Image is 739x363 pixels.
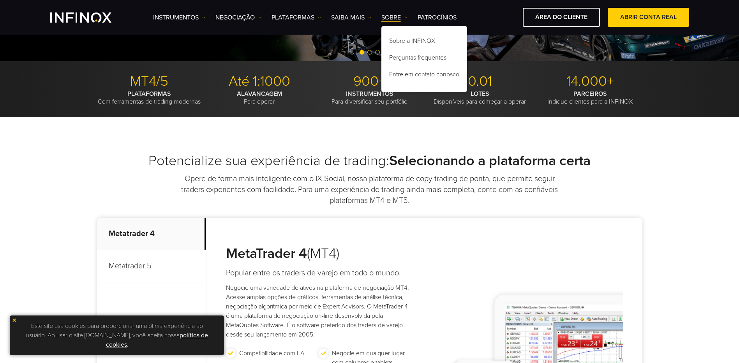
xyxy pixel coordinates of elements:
h4: Popular entre os traders de varejo em todo o mundo. [226,268,412,278]
strong: INSTRUMENTOS [346,90,393,98]
strong: LOTES [471,90,489,98]
p: Para operar [207,90,312,106]
p: Compatibilidade com EA [239,349,304,358]
p: Disponíveis para começar a operar [428,90,532,106]
a: Saiba mais [331,13,372,22]
a: Perguntas frequentes [381,51,467,67]
a: Patrocínios [418,13,457,22]
a: SOBRE [381,13,408,22]
p: 14.000+ [538,73,642,90]
a: PLATAFORMAS [272,13,321,22]
p: Até 1:1000 [207,73,312,90]
p: Este site usa cookies para proporcionar uma ótima experiência ao usuário. Ao usar o site [DOMAIN_... [14,319,220,351]
p: Indique clientes para a INFINOX [538,90,642,106]
span: Go to slide 1 [360,50,364,55]
img: yellow close icon [12,317,17,323]
a: NEGOCIAÇÃO [215,13,262,22]
p: Para diversificar seu portfólio [317,90,422,106]
a: ABRIR CONTA REAL [608,8,689,27]
a: Entre em contato conosco [381,67,467,84]
a: INFINOX Logo [50,12,130,23]
strong: PARCEIROS [573,90,607,98]
p: 900+ [317,73,422,90]
p: Metatrader 4 [97,218,206,250]
strong: PLATAFORMAS [127,90,171,98]
p: MT4/5 [97,73,201,90]
a: Instrumentos [153,13,206,22]
h3: (MT4) [226,245,412,262]
a: Sobre a INFINOX [381,34,467,51]
strong: ALAVANCAGEM [237,90,282,98]
p: 0.01 [428,73,532,90]
p: Opere de forma mais inteligente com o IX Social, nossa plataforma de copy trading de ponta, que p... [181,173,559,206]
h2: Potencialize sua experiência de trading: [97,152,642,169]
span: Go to slide 2 [367,50,372,55]
span: Go to slide 3 [375,50,380,55]
strong: MetaTrader 4 [226,245,307,262]
strong: Selecionando a plataforma certa [389,152,591,169]
p: Negocie uma variedade de ativos na plataforma de negociação MT4. Acesse amplas opções de gráficos... [226,283,412,339]
p: Com ferramentas de trading modernas [97,90,201,106]
p: Metatrader 5 [97,250,206,282]
a: ÁREA DO CLIENTE [523,8,600,27]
